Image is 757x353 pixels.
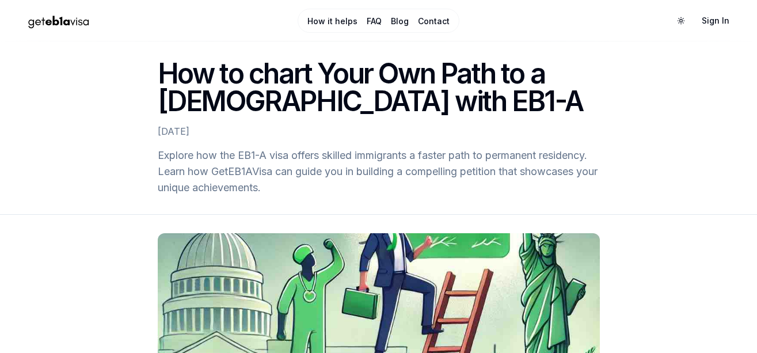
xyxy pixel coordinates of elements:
[367,16,382,27] a: FAQ
[158,126,189,137] time: [DATE]
[18,11,99,31] img: geteb1avisa logo
[418,16,450,27] a: Contact
[693,10,739,31] a: Sign In
[158,147,600,196] h2: Explore how the EB1-A visa offers skilled immigrants a faster path to permanent residency. Learn ...
[391,16,409,27] a: Blog
[298,9,459,33] nav: Main
[18,11,258,31] a: Home Page
[307,16,357,27] a: How it helps
[158,60,600,115] h1: How to chart Your Own Path to a [DEMOGRAPHIC_DATA] with EB1-A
